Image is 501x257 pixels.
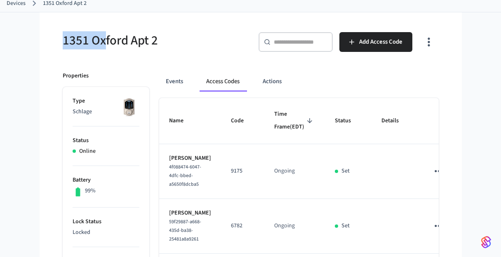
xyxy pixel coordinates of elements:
[169,114,194,127] span: Name
[335,114,362,127] span: Status
[359,37,402,47] span: Add Access Code
[73,136,139,145] p: Status
[73,107,139,116] p: Schlage
[169,209,211,217] p: [PERSON_NAME]
[264,144,325,199] td: Ongoing
[381,114,409,127] span: Details
[85,187,96,195] p: 99%
[79,147,96,156] p: Online
[169,164,201,188] span: 4f088474-6047-4dfc-bbed-a5650f8dcba5
[73,176,139,185] p: Battery
[231,114,254,127] span: Code
[169,218,201,243] span: 59f29887-a668-435d-ba38-25481a8a9261
[159,72,439,91] div: ant example
[341,222,350,230] p: Set
[231,222,254,230] p: 6782
[159,72,190,91] button: Events
[256,72,288,91] button: Actions
[339,32,412,52] button: Add Access Code
[231,167,254,175] p: 9175
[264,199,325,254] td: Ongoing
[63,32,246,49] h5: 1351 Oxford Apt 2
[73,228,139,237] p: Locked
[73,97,139,105] p: Type
[169,154,211,163] p: [PERSON_NAME]
[63,72,89,80] p: Properties
[341,167,350,175] p: Set
[119,97,139,117] img: Schlage Sense Smart Deadbolt with Camelot Trim, Front
[274,108,315,134] span: Time Frame(EDT)
[200,72,246,91] button: Access Codes
[73,217,139,226] p: Lock Status
[481,236,491,249] img: SeamLogoGradient.69752ec5.svg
